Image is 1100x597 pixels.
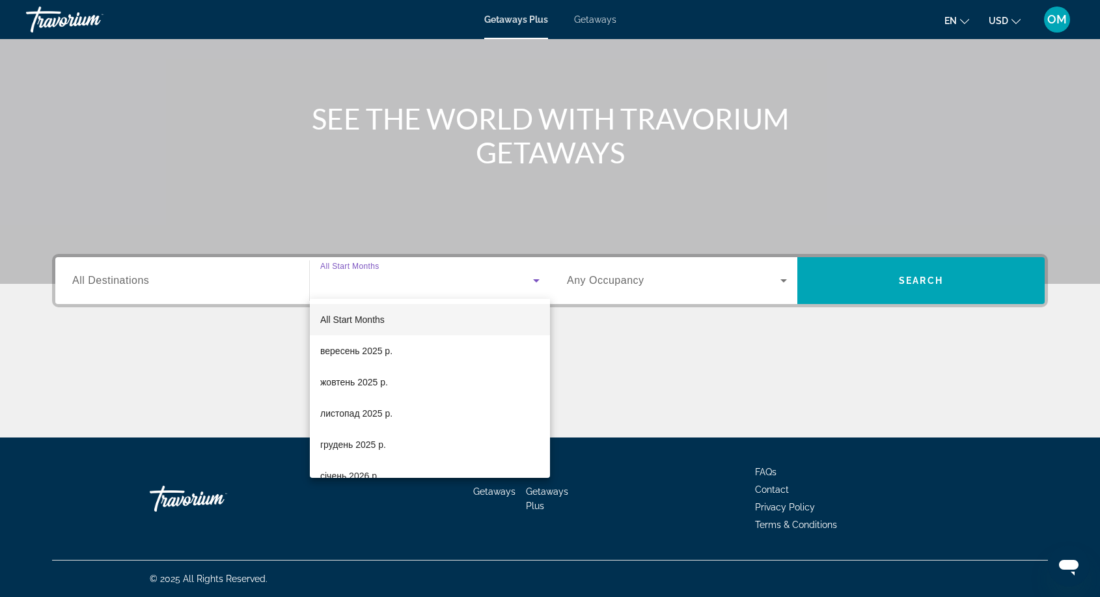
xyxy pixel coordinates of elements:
span: вересень 2025 р. [320,343,392,359]
span: грудень 2025 р. [320,437,386,452]
span: листопад 2025 р. [320,406,392,421]
span: All Start Months [320,314,385,325]
span: жовтень 2025 р. [320,374,388,390]
span: січень 2026 р. [320,468,379,484]
iframe: Кнопка для запуску вікна повідомлень [1048,545,1090,587]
